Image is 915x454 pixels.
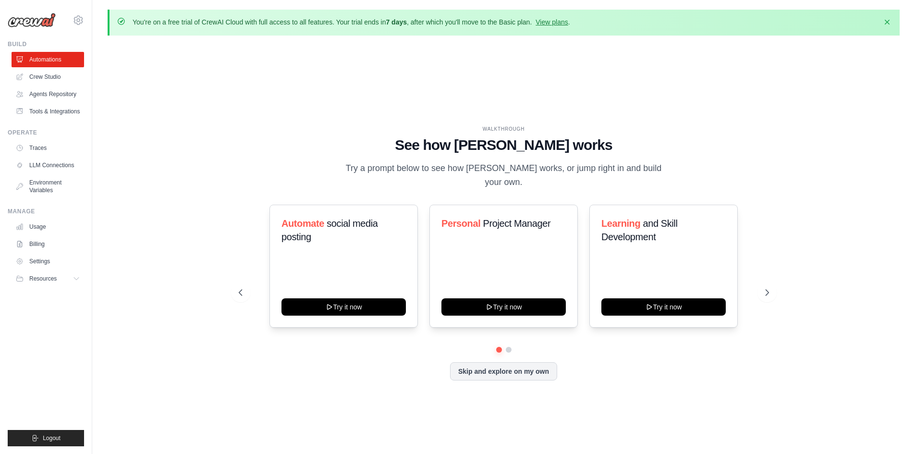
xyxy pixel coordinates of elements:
[441,298,566,316] button: Try it now
[441,218,480,229] span: Personal
[281,298,406,316] button: Try it now
[133,17,570,27] p: You're on a free trial of CrewAI Cloud with full access to all features. Your trial ends in , aft...
[8,129,84,136] div: Operate
[8,40,84,48] div: Build
[239,136,769,154] h1: See how [PERSON_NAME] works
[12,104,84,119] a: Tools & Integrations
[29,275,57,282] span: Resources
[12,52,84,67] a: Automations
[601,218,640,229] span: Learning
[8,430,84,446] button: Logout
[239,125,769,133] div: WALKTHROUGH
[12,254,84,269] a: Settings
[12,69,84,85] a: Crew Studio
[281,218,378,242] span: social media posting
[12,236,84,252] a: Billing
[12,219,84,234] a: Usage
[536,18,568,26] a: View plans
[281,218,324,229] span: Automate
[483,218,550,229] span: Project Manager
[12,175,84,198] a: Environment Variables
[12,271,84,286] button: Resources
[43,434,61,442] span: Logout
[386,18,407,26] strong: 7 days
[12,140,84,156] a: Traces
[342,161,665,190] p: Try a prompt below to see how [PERSON_NAME] works, or jump right in and build your own.
[12,86,84,102] a: Agents Repository
[8,208,84,215] div: Manage
[601,298,726,316] button: Try it now
[450,362,557,380] button: Skip and explore on my own
[12,158,84,173] a: LLM Connections
[8,13,56,27] img: Logo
